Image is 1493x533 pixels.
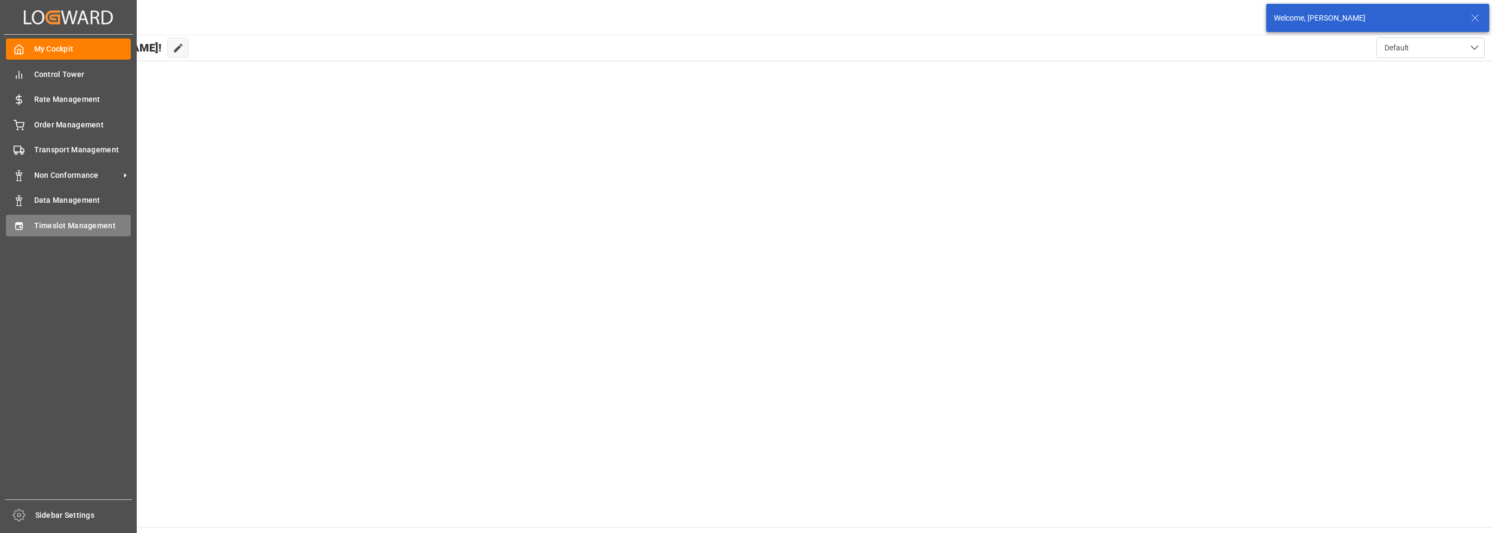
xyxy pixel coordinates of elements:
a: Timeslot Management [6,215,131,236]
a: Transport Management [6,139,131,160]
span: Non Conformance [34,170,120,181]
button: open menu [1376,37,1485,58]
a: Order Management [6,114,131,135]
a: Control Tower [6,63,131,85]
a: Rate Management [6,89,131,110]
div: Welcome, [PERSON_NAME] [1274,12,1460,24]
span: My Cockpit [34,43,131,55]
span: Control Tower [34,69,131,80]
span: Transport Management [34,144,131,156]
span: Data Management [34,195,131,206]
span: Sidebar Settings [35,510,132,521]
span: Default [1384,42,1409,54]
a: My Cockpit [6,38,131,60]
span: Rate Management [34,94,131,105]
span: Order Management [34,119,131,131]
a: Data Management [6,190,131,211]
span: Timeslot Management [34,220,131,232]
